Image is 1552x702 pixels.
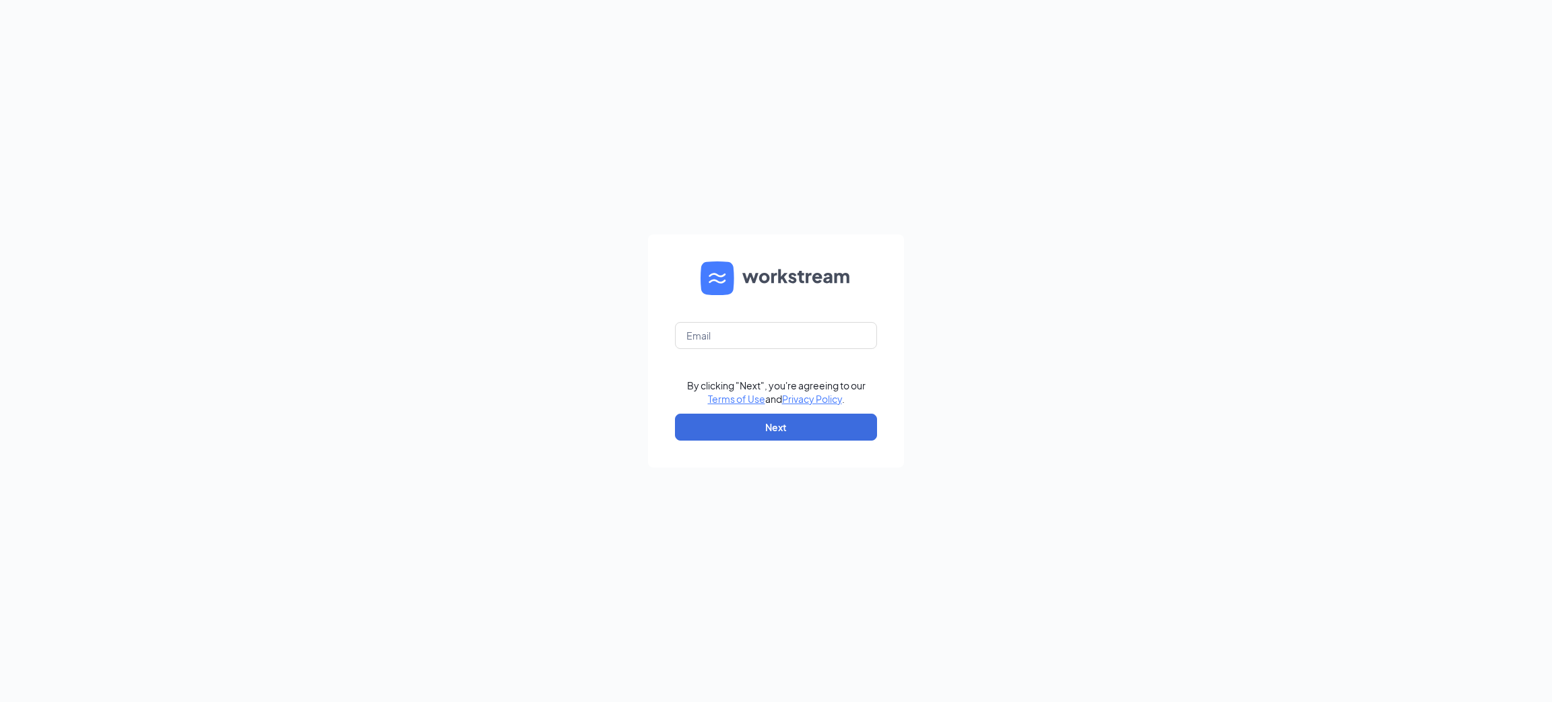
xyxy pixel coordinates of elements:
a: Terms of Use [708,393,765,405]
input: Email [675,322,877,349]
img: WS logo and Workstream text [701,261,851,295]
button: Next [675,414,877,441]
div: By clicking "Next", you're agreeing to our and . [687,379,866,406]
a: Privacy Policy [782,393,842,405]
